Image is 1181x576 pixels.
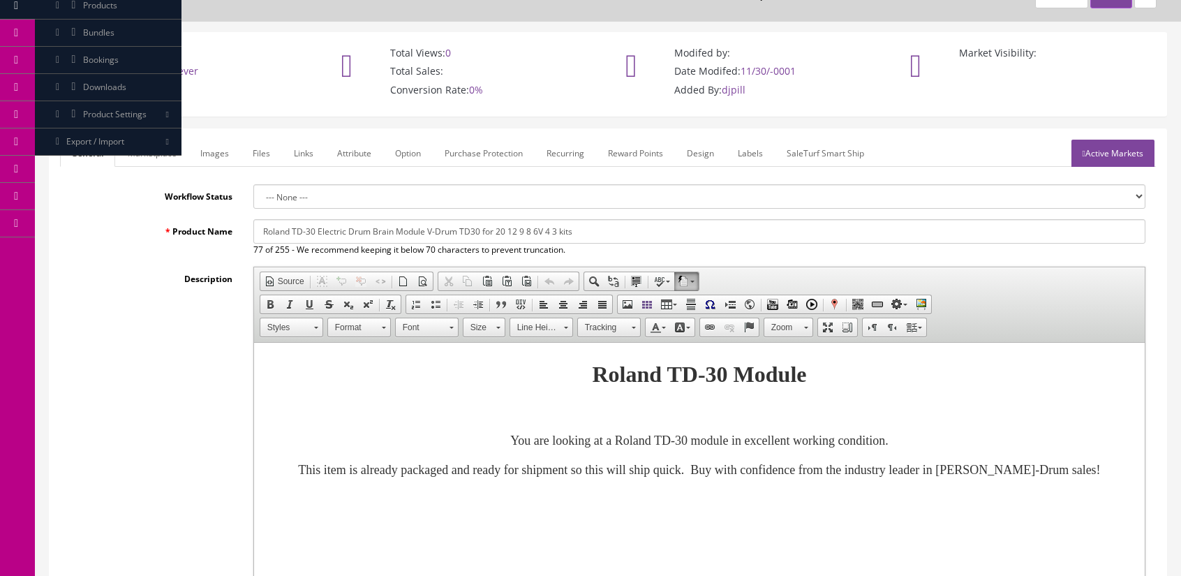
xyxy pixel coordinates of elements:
[172,64,198,77] span: never
[477,272,497,290] a: Paste
[260,318,309,337] span: Styles
[468,295,488,313] a: Increase Indent
[584,272,604,290] a: Find
[189,140,240,167] a: Images
[632,84,868,96] p: Added By:
[283,140,325,167] a: Links
[764,318,799,337] span: Zoom
[863,318,882,337] a: Text direction from left to right
[265,244,565,256] span: of 255 - We recommend keeping it below 70 characters to prevent truncation.
[348,65,584,77] p: Total Sales:
[60,267,243,286] label: Description
[35,20,181,47] a: Bundles
[637,295,657,313] a: Create a Bootstrap grid
[618,295,637,313] a: Image
[510,318,559,337] span: Line Height
[406,295,426,313] a: Insert/Remove Numbered List
[676,140,725,167] a: Design
[650,272,674,290] a: Spell Checker
[433,140,534,167] a: Purchase Protection
[593,295,612,313] a: Justify
[720,295,740,313] a: Insert Page Break for Printing
[882,318,902,337] a: Text direction from right to left
[280,295,299,313] a: Italic
[276,276,304,288] span: Source
[535,140,595,167] a: Recurring
[348,84,584,96] p: Conversion Rate:
[1071,140,1154,167] a: Active Markets
[887,295,912,313] a: Insert Template
[632,47,868,59] p: Modifed by:
[351,272,371,290] a: Uncomment Selection
[395,318,459,337] a: Font
[838,318,857,337] a: Show Blocks
[517,272,536,290] a: Paste from Word
[426,295,445,313] a: Insert/Remove Bulleted List
[674,272,699,290] a: AutoCorrect
[825,295,845,313] a: Google Maps
[577,318,641,337] a: Tracking
[260,318,323,337] a: Styles
[35,74,181,101] a: Downloads
[413,272,433,290] a: Preview
[396,318,445,337] span: Font
[764,318,813,337] a: Zoom
[83,54,119,66] span: Bookings
[242,140,281,167] a: Files
[458,272,477,290] a: Copy
[741,64,796,77] span: 11/30/-0001
[657,295,681,313] a: Table
[463,318,505,337] a: Size
[573,295,593,313] a: Align Right
[902,318,926,337] a: Set language
[912,295,931,313] a: Insert SlideShow
[559,272,579,290] a: Redo
[497,272,517,290] a: Paste as plain text
[381,295,401,313] a: Remove Format
[328,318,377,337] span: Format
[782,295,802,313] a: Embed Media from External Sites
[469,83,483,96] span: 0%
[739,318,759,337] a: Anchor
[348,47,584,59] p: Total Views:
[35,128,181,156] a: Export / Import
[299,295,319,313] a: Underline
[35,47,181,74] a: Bookings
[632,65,868,77] p: Date Modifed:
[578,318,627,337] span: Tracking
[319,295,339,313] a: Strikethrough
[604,272,623,290] a: Replace
[700,318,720,337] a: Link
[260,295,280,313] a: Bold
[681,295,701,313] a: Insert Horizontal Line
[868,295,887,313] a: Simple Button
[253,219,1145,244] input: Product Name
[491,295,511,313] a: Block Quote
[701,295,720,313] a: Insert symbol
[253,244,263,256] span: 77
[627,272,646,290] a: Select All
[445,46,451,59] span: 0
[597,140,674,167] a: Reward Points
[260,272,309,290] a: Source
[339,295,358,313] a: Subscript
[438,272,458,290] a: Cut
[775,140,875,167] a: SaleTurf Smart Ship
[818,318,838,337] a: Maximize
[60,219,243,238] label: Product Name
[646,318,670,337] a: Text Color
[449,295,468,313] a: Decrease Indent
[540,272,559,290] a: Undo
[670,318,695,337] a: Background Color
[326,140,382,167] a: Attribute
[720,318,739,337] a: Unlink
[554,295,573,313] a: Center
[848,295,868,313] a: Insert a ZS Google QR-Code picture
[332,272,351,290] a: Comment Selection
[394,272,413,290] a: New Page
[802,295,822,313] a: Video Snapshot
[83,27,114,38] span: Bundles
[917,47,1153,59] p: Market Visibility:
